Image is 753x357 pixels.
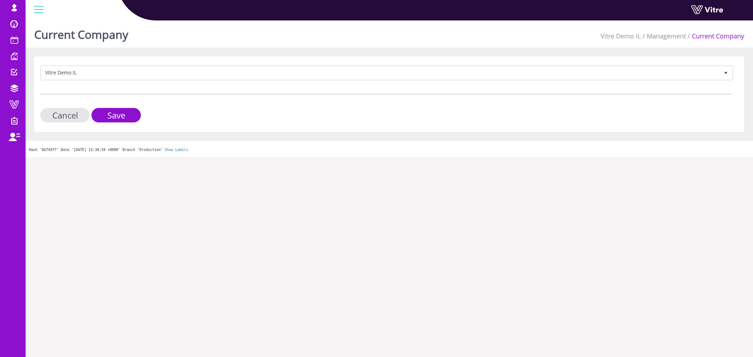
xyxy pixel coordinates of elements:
[91,108,141,122] input: Save
[41,66,719,79] span: Vitre Demo IL
[600,32,641,40] a: Vitre Demo IL
[641,32,686,41] li: Management
[686,32,744,41] li: Current Company
[165,148,188,152] a: Show Labels
[34,18,128,48] h1: Current Company
[719,66,732,79] span: select
[40,108,90,122] input: Cancel
[29,148,163,152] span: Hash '8b749f7' Date '[DATE] 13:30:34 +0000' Branch 'Production'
